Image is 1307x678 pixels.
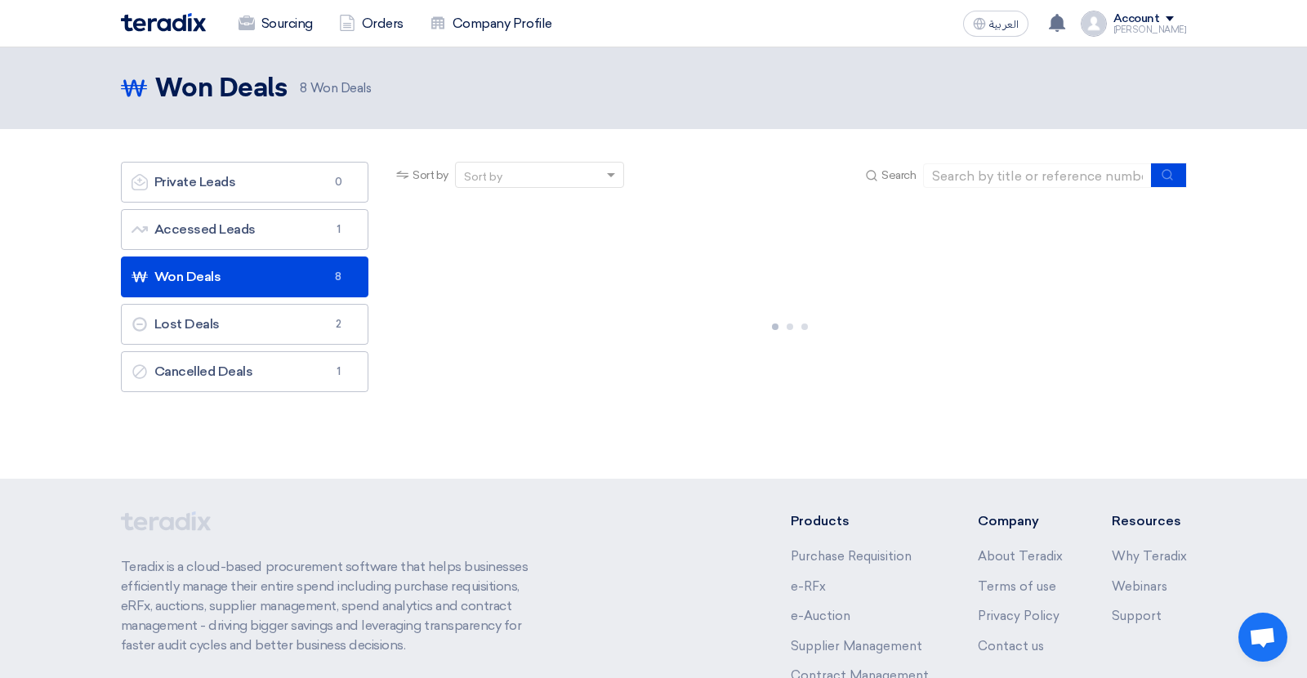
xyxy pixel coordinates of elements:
[1113,25,1187,34] div: [PERSON_NAME]
[417,6,565,42] a: Company Profile
[791,579,826,594] a: e-RFx
[963,11,1028,37] button: العربية
[121,304,369,345] a: Lost Deals2
[791,511,929,531] li: Products
[300,79,371,98] span: Won Deals
[328,221,348,238] span: 1
[791,549,912,564] a: Purchase Requisition
[1081,11,1107,37] img: profile_test.png
[791,639,922,653] a: Supplier Management
[121,256,369,297] a: Won Deals8
[328,364,348,380] span: 1
[121,557,547,655] p: Teradix is a cloud-based procurement software that helps businesses efficiently manage their enti...
[121,162,369,203] a: Private Leads0
[978,549,1063,564] a: About Teradix
[791,609,850,623] a: e-Auction
[881,167,916,184] span: Search
[121,13,206,32] img: Teradix logo
[464,168,502,185] div: Sort by
[1112,549,1187,564] a: Why Teradix
[121,351,369,392] a: Cancelled Deals1
[1112,609,1162,623] a: Support
[989,19,1019,30] span: العربية
[326,6,417,42] a: Orders
[300,81,307,96] span: 8
[1113,12,1160,26] div: Account
[328,174,348,190] span: 0
[978,511,1063,531] li: Company
[923,163,1152,188] input: Search by title or reference number
[978,639,1044,653] a: Contact us
[978,609,1059,623] a: Privacy Policy
[328,316,348,332] span: 2
[413,167,448,184] span: Sort by
[155,73,288,105] h2: Won Deals
[1112,511,1187,531] li: Resources
[121,209,369,250] a: Accessed Leads1
[1112,579,1167,594] a: Webinars
[978,579,1056,594] a: Terms of use
[225,6,326,42] a: Sourcing
[1238,613,1287,662] div: Open chat
[328,269,348,285] span: 8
